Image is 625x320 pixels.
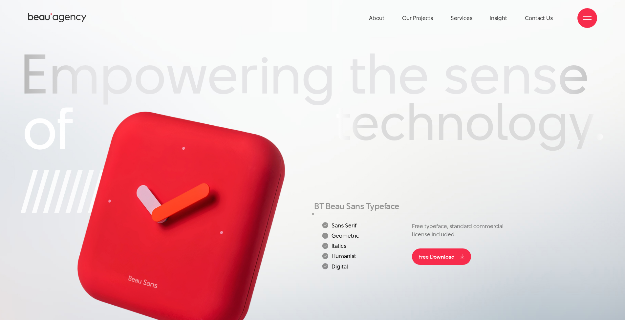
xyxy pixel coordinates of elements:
[322,263,409,269] li: Digital
[322,243,409,249] li: Italics
[20,46,605,105] h2: Empowering the sense
[322,253,409,259] li: Humanist
[335,96,605,151] h2: technology.
[412,222,506,239] p: Free typeface, standard commercial license included.
[322,232,409,239] li: Geometric
[412,248,471,265] a: Free Download
[314,202,507,210] h3: BT Beau Sans Typeface
[322,222,409,228] li: Sans Serif
[20,107,184,213] img: hero-sharp-1.svg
